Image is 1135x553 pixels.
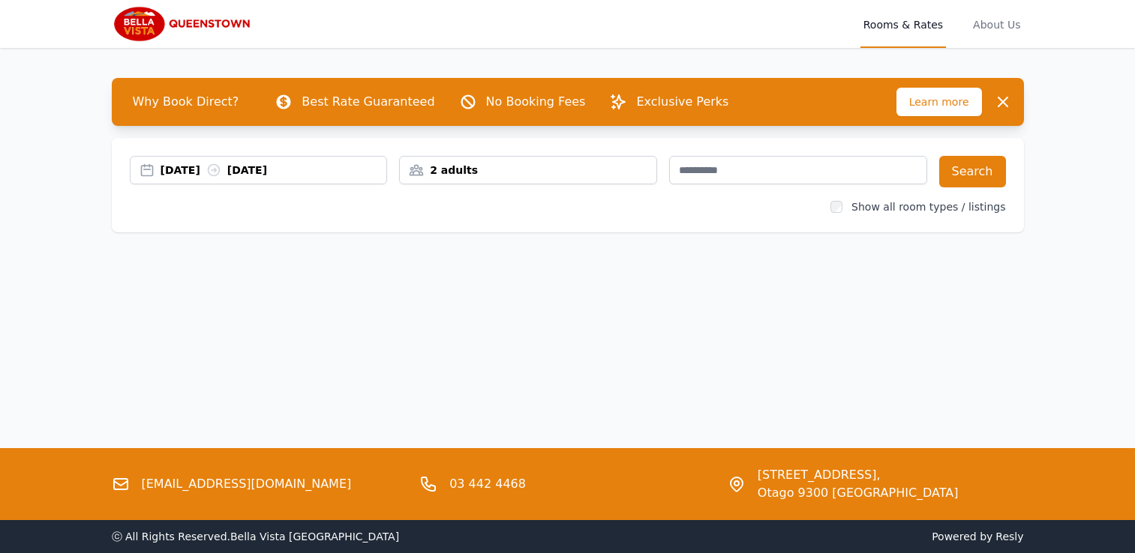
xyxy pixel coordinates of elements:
[142,475,352,493] a: [EMAIL_ADDRESS][DOMAIN_NAME]
[400,163,656,178] div: 2 adults
[995,531,1023,543] a: Resly
[636,93,728,111] p: Exclusive Perks
[939,156,1006,187] button: Search
[121,87,251,117] span: Why Book Direct?
[161,163,387,178] div: [DATE] [DATE]
[112,531,400,543] span: ⓒ All Rights Reserved. Bella Vista [GEOGRAPHIC_DATA]
[758,484,959,502] span: Otago 9300 [GEOGRAPHIC_DATA]
[851,201,1005,213] label: Show all room types / listings
[112,6,256,42] img: Bella Vista Queenstown
[758,466,959,484] span: [STREET_ADDRESS],
[302,93,434,111] p: Best Rate Guaranteed
[896,88,982,116] span: Learn more
[486,93,586,111] p: No Booking Fees
[574,529,1024,544] span: Powered by
[449,475,526,493] a: 03 442 4468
